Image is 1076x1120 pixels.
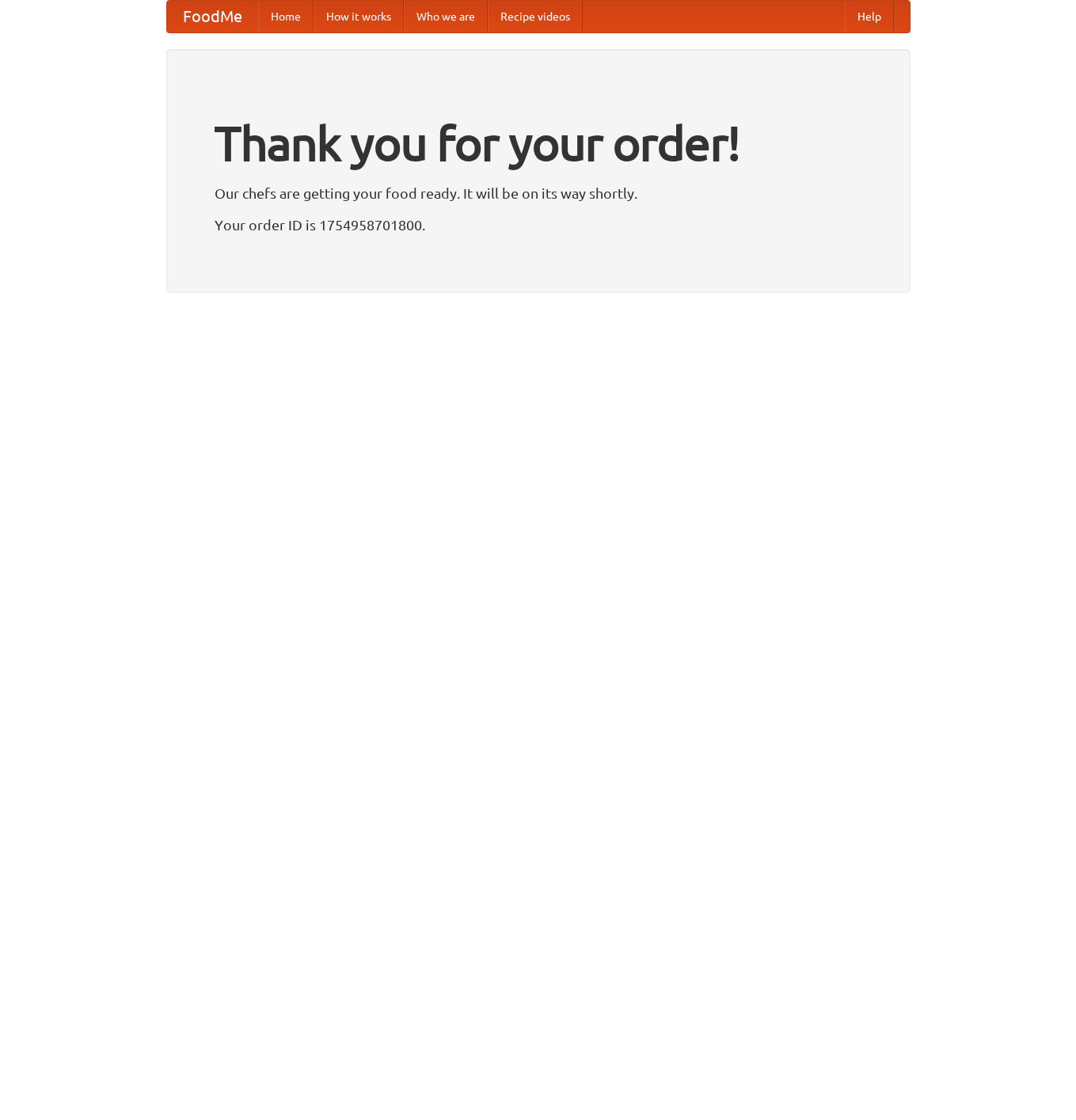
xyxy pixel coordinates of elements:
p: Your order ID is 1754958701800. [215,213,862,237]
a: Home [258,1,314,32]
a: How it works [314,1,404,32]
p: Our chefs are getting your food ready. It will be on its way shortly. [215,181,862,205]
a: FoodMe [167,1,258,32]
a: Who we are [404,1,488,32]
h1: Thank you for your order! [215,105,862,181]
a: Help [845,1,894,32]
a: Recipe videos [488,1,583,32]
